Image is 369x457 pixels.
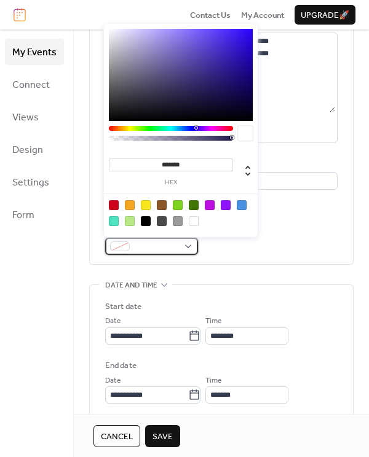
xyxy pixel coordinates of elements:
[205,375,221,387] span: Time
[157,216,167,226] div: #4A4A4A
[141,216,151,226] div: #000000
[12,108,39,127] span: Views
[5,71,64,98] a: Connect
[141,200,151,210] div: #F8E71C
[190,9,231,21] a: Contact Us
[105,375,121,387] span: Date
[153,431,173,443] span: Save
[12,43,57,62] span: My Events
[14,8,26,21] img: logo
[12,206,34,225] span: Form
[173,200,183,210] div: #7ED321
[12,76,50,95] span: Connect
[5,201,64,228] a: Form
[189,200,199,210] div: #417505
[237,200,247,210] div: #4A90E2
[105,300,141,313] div: Start date
[12,141,43,160] span: Design
[189,216,199,226] div: #FFFFFF
[93,425,140,447] button: Cancel
[105,315,121,327] span: Date
[5,104,64,130] a: Views
[105,359,137,372] div: End date
[301,9,349,21] span: Upgrade 🚀
[101,431,133,443] span: Cancel
[109,179,233,186] label: hex
[241,9,284,21] a: My Account
[109,216,119,226] div: #50E3C2
[205,200,215,210] div: #BD10E0
[125,200,135,210] div: #F5A623
[5,39,64,65] a: My Events
[5,169,64,195] a: Settings
[12,173,49,192] span: Settings
[157,200,167,210] div: #8B572A
[221,200,231,210] div: #9013FE
[205,315,221,327] span: Time
[125,216,135,226] div: #B8E986
[105,279,157,292] span: Date and time
[109,200,119,210] div: #D0021B
[190,9,231,21] span: Contact Us
[145,425,180,447] button: Save
[241,9,284,21] span: My Account
[173,216,183,226] div: #9B9B9B
[5,136,64,163] a: Design
[295,5,355,25] button: Upgrade🚀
